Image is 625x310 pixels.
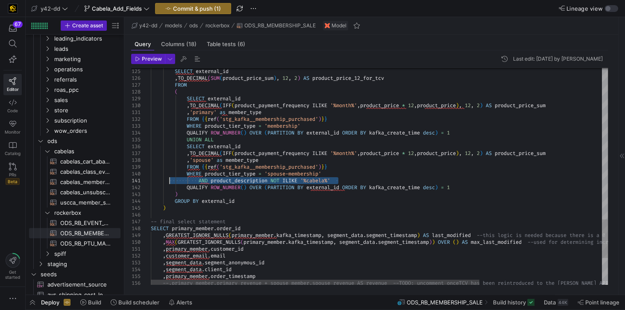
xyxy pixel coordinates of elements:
span: wow_orders [54,126,119,136]
div: 136 [131,143,141,150]
span: '%month%' [330,102,357,109]
a: Editor [3,74,22,95]
span: UNION [187,136,202,143]
button: Preview [131,54,165,64]
span: WHERE [187,170,202,177]
span: Point lineage [585,299,619,306]
span: product_tier_type [205,170,255,177]
div: 139 [131,164,141,170]
span: ) [435,184,438,191]
span: product_description [211,177,267,184]
span: , [357,150,360,157]
span: (18) [186,41,197,47]
span: ) [297,75,300,82]
span: Create asset [72,23,103,29]
span: SELECT [175,68,193,75]
span: -- final select statement [151,218,226,225]
span: ) [417,232,420,239]
a: cabelas_unsubscribe​​​​​​​​​​ [29,187,120,197]
span: product_price_sum [223,75,273,82]
div: Press SPACE to select this row. [29,85,120,95]
span: desc [423,184,435,191]
span: Get started [5,269,20,280]
div: 143 [131,191,141,198]
span: ( [175,88,178,95]
a: Catalog [3,138,22,159]
span: ROW_NUMBER [211,184,241,191]
span: as [220,109,226,116]
span: external_id [202,198,235,205]
div: 147 [131,218,141,225]
span: ) [456,102,459,109]
div: Press SPACE to select this row. [29,167,120,177]
span: rockerbox [54,208,119,218]
span: ref [208,164,217,170]
a: cabelas_membership_purchase​​​​​​​​​​ [29,177,120,187]
span: segment_data [327,232,363,239]
span: ods [189,23,198,29]
span: ( [232,102,235,109]
span: ALL [205,136,214,143]
button: Commit & push (1) [155,3,231,14]
span: , [175,75,178,82]
button: y42-dd [29,3,70,14]
span: ) [273,75,276,82]
span: , [187,157,190,164]
span: ) [175,191,178,198]
span: Code [7,108,18,113]
span: primary_member [232,232,273,239]
span: kafka_create_time [369,184,420,191]
span: rockerbox [205,23,229,29]
div: 131 [131,109,141,116]
span: = [258,123,261,129]
div: 145 [131,205,141,211]
div: Press SPACE to select this row. [29,146,120,156]
div: Press SPACE to select this row. [29,228,120,238]
span: ( [220,75,223,82]
span: BY [193,198,199,205]
span: , [414,102,417,109]
span: OVER [249,184,261,191]
a: ODS_RB_PTU_MAGAZINE_STORE_ORDERS​​​​​​​​​​ [29,238,120,249]
span: 'membership' [264,123,300,129]
span: external_id [208,95,241,102]
span: 'stg_kafka__membership_purchased' [220,164,318,170]
div: 133 [131,123,141,129]
div: 44K [558,299,568,306]
span: ) [244,129,246,136]
span: ( [217,164,220,170]
a: cabelas_cart_abandons​​​​​​​​​​ [29,156,120,167]
span: product_price [360,102,399,109]
div: 130 [131,102,141,109]
button: y42-dd [129,20,159,31]
div: Press SPACE to select this row. [29,197,120,208]
img: https://storage.googleapis.com/y42-prod-data-exchange/images/uAsz27BndGEK0hZWDFeOjoxA7jCwgK9jE472... [9,4,17,13]
span: SELECT [151,225,169,232]
span: ) [163,205,166,211]
span: WHERE [187,123,202,129]
button: Getstarted [3,250,22,283]
span: { [202,116,205,123]
span: ) [318,116,321,123]
span: Build history [493,299,526,306]
span: NOT [270,177,279,184]
span: cabelas_class_event_registrants​​​​​​​​​​ [60,167,111,177]
span: ) [480,102,483,109]
span: 1 [447,129,450,136]
span: product_payment_frequency [235,150,309,157]
span: operations [54,64,119,74]
div: 144 [131,198,141,205]
span: IFF [223,150,232,157]
div: Press SPACE to select this row. [29,95,120,105]
span: Columns [161,41,197,47]
span: GROUP [175,198,190,205]
span: = [441,129,444,136]
span: . [214,225,217,232]
span: , [187,102,190,109]
span: = [258,170,261,177]
span: product_tier_type [205,123,255,129]
span: ( [220,150,223,157]
span: { [205,116,208,123]
span: product_price_sum [495,150,546,157]
span: 12 [465,150,471,157]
